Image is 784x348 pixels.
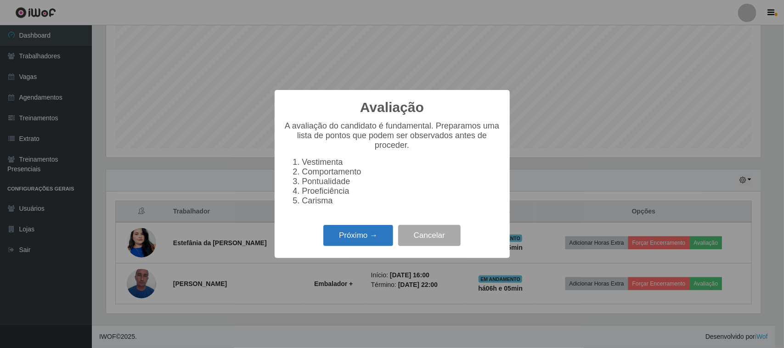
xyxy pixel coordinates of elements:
[360,99,424,116] h2: Avaliação
[302,157,501,167] li: Vestimenta
[302,177,501,186] li: Pontualidade
[323,225,393,247] button: Próximo →
[302,167,501,177] li: Comportamento
[302,186,501,196] li: Proeficiência
[302,196,501,206] li: Carisma
[284,121,501,150] p: A avaliação do candidato é fundamental. Preparamos uma lista de pontos que podem ser observados a...
[398,225,461,247] button: Cancelar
